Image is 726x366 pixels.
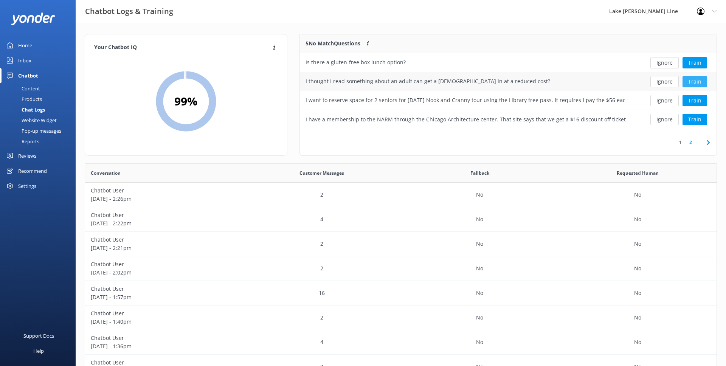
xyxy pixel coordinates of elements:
[91,211,237,219] p: Chatbot User
[5,136,39,147] div: Reports
[300,53,717,129] div: grid
[85,281,717,306] div: row
[85,306,717,330] div: row
[476,338,483,346] p: No
[91,268,237,277] p: [DATE] - 2:02pm
[300,110,717,129] div: row
[91,309,237,318] p: Chatbot User
[306,58,406,67] div: Is there a gluten-free box lunch option?
[476,289,483,297] p: No
[18,163,47,178] div: Recommend
[5,136,76,147] a: Reports
[91,236,237,244] p: Chatbot User
[85,330,717,355] div: row
[320,338,323,346] p: 4
[306,115,626,124] div: I have a membership to the NARM through the Chicago Architecture center. That site says that we g...
[91,219,237,228] p: [DATE] - 2:22pm
[91,334,237,342] p: Chatbot User
[91,169,121,177] span: Conversation
[5,83,40,94] div: Content
[300,91,717,110] div: row
[18,178,36,194] div: Settings
[91,318,237,326] p: [DATE] - 1:40pm
[18,68,38,83] div: Chatbot
[5,126,76,136] a: Pop-up messages
[634,264,641,273] p: No
[683,114,707,125] button: Train
[18,53,31,68] div: Inbox
[650,114,679,125] button: Ignore
[5,126,61,136] div: Pop-up messages
[683,57,707,68] button: Train
[5,115,57,126] div: Website Widget
[476,215,483,223] p: No
[299,169,344,177] span: Customer Messages
[470,169,489,177] span: Fallback
[650,76,679,87] button: Ignore
[306,77,550,85] div: I thought I read something about an adult can get a [DEMOGRAPHIC_DATA] in at a reduced cost?
[5,104,45,115] div: Chat Logs
[476,191,483,199] p: No
[85,232,717,256] div: row
[5,83,76,94] a: Content
[85,183,717,207] div: row
[85,256,717,281] div: row
[5,115,76,126] a: Website Widget
[320,240,323,248] p: 2
[33,343,44,358] div: Help
[634,215,641,223] p: No
[300,72,717,91] div: row
[18,38,32,53] div: Home
[18,148,36,163] div: Reviews
[174,92,197,110] h2: 99 %
[617,169,659,177] span: Requested Human
[11,12,55,25] img: yonder-white-logo.png
[91,195,237,203] p: [DATE] - 2:26pm
[650,57,679,68] button: Ignore
[320,191,323,199] p: 2
[91,342,237,350] p: [DATE] - 1:36pm
[320,215,323,223] p: 4
[320,313,323,322] p: 2
[23,328,54,343] div: Support Docs
[85,5,173,17] h3: Chatbot Logs & Training
[634,338,641,346] p: No
[476,313,483,322] p: No
[683,76,707,87] button: Train
[91,186,237,195] p: Chatbot User
[476,264,483,273] p: No
[5,94,76,104] a: Products
[634,191,641,199] p: No
[85,207,717,232] div: row
[650,95,679,106] button: Ignore
[91,285,237,293] p: Chatbot User
[306,96,626,104] div: I want to reserve space for 2 seniors for [DATE] Nook and Cranny tour using the Library free pass...
[91,244,237,252] p: [DATE] - 2:21pm
[300,53,717,72] div: row
[675,139,686,146] a: 1
[306,39,360,48] p: 5 No Match Questions
[5,104,76,115] a: Chat Logs
[476,240,483,248] p: No
[319,289,325,297] p: 16
[634,240,641,248] p: No
[5,94,42,104] div: Products
[683,95,707,106] button: Train
[91,293,237,301] p: [DATE] - 1:57pm
[320,264,323,273] p: 2
[634,289,641,297] p: No
[91,260,237,268] p: Chatbot User
[634,313,641,322] p: No
[686,139,696,146] a: 2
[94,43,271,52] h4: Your Chatbot IQ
